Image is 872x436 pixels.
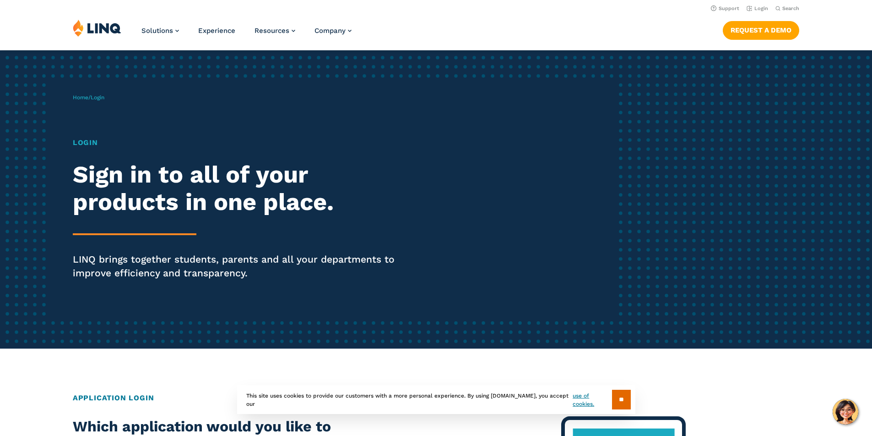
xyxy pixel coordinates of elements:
a: Request a Demo [723,21,799,39]
nav: Button Navigation [723,19,799,39]
span: Company [314,27,346,35]
button: Hello, have a question? Let’s chat. [833,399,858,425]
nav: Primary Navigation [141,19,352,49]
span: Login [91,94,104,101]
h1: Login [73,137,409,148]
span: / [73,94,104,101]
a: Solutions [141,27,179,35]
img: LINQ | K‑12 Software [73,19,121,37]
a: use of cookies. [573,392,612,408]
h2: Sign in to all of your products in one place. [73,161,409,216]
a: Company [314,27,352,35]
span: Search [782,5,799,11]
h2: Application Login [73,393,799,404]
a: Experience [198,27,235,35]
p: LINQ brings together students, parents and all your departments to improve efficiency and transpa... [73,253,409,280]
a: Home [73,94,88,101]
a: Resources [255,27,295,35]
span: Solutions [141,27,173,35]
button: Open Search Bar [775,5,799,12]
div: This site uses cookies to provide our customers with a more personal experience. By using [DOMAIN... [237,385,635,414]
span: Resources [255,27,289,35]
a: Support [711,5,739,11]
a: Login [747,5,768,11]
